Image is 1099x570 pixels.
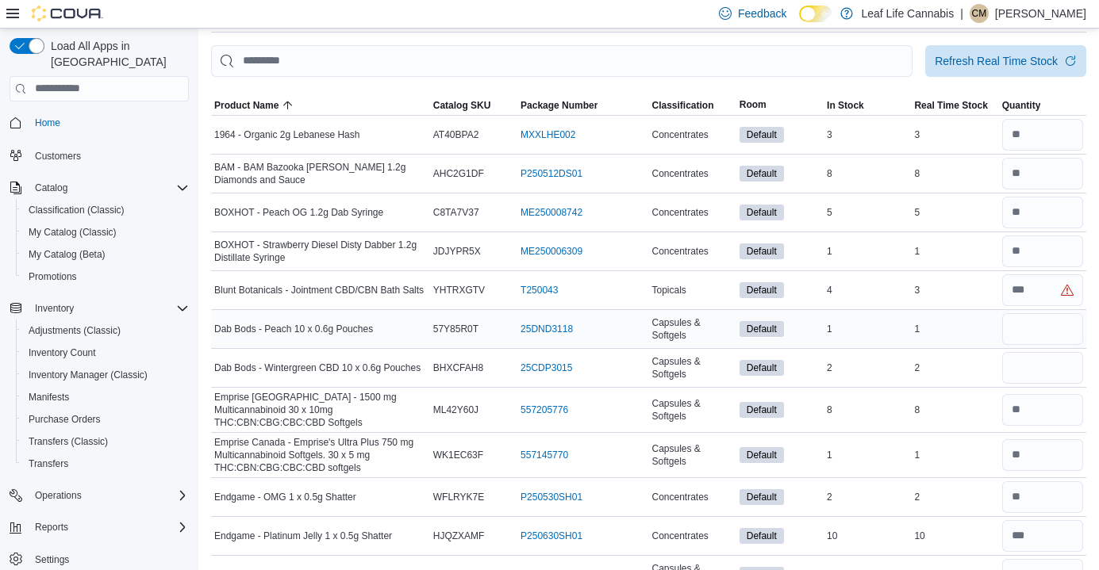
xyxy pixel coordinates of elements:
span: Default [740,360,784,376]
span: Customers [29,145,189,165]
button: Adjustments (Classic) [16,319,195,342]
span: Inventory Count [22,343,189,362]
span: Default [740,282,784,298]
button: Transfers [16,453,195,475]
span: 1964 - Organic 2g Lebanese Hash [214,128,359,141]
div: 5 [911,203,998,222]
a: Transfers (Classic) [22,432,114,451]
span: Default [747,166,777,181]
span: CM [972,4,987,23]
div: 2 [911,358,998,377]
span: Purchase Orders [29,413,101,426]
span: Concentrates [651,530,708,542]
span: Concentrates [651,167,708,180]
div: Colin MacKinnon [970,4,989,23]
a: Purchase Orders [22,410,107,429]
input: Dark Mode [799,6,832,22]
a: 25DND3118 [521,323,573,335]
div: 2 [824,358,911,377]
span: Transfers [22,454,189,473]
span: JDJYPR5X [433,245,481,258]
span: My Catalog (Classic) [22,223,189,242]
button: Customers [3,143,195,166]
span: YHTRXGTV [433,284,485,296]
a: P250530SH01 [521,491,582,503]
button: Catalog [3,177,195,199]
span: Default [747,448,777,462]
span: Default [740,528,784,544]
span: Dab Bods - Peach 10 x 0.6g Pouches [214,323,373,335]
span: Customers [35,150,81,163]
a: Home [29,113,67,132]
div: 3 [824,125,911,144]
button: Home [3,111,195,134]
span: Capsules & Softgels [651,397,732,423]
button: Inventory Count [16,342,195,364]
a: 557205776 [521,404,568,416]
div: 4 [824,281,911,300]
span: Inventory Manager (Classic) [29,369,148,381]
span: Default [740,402,784,418]
a: Inventory Manager (Classic) [22,365,154,384]
div: 1 [911,446,998,465]
a: MXXLHE002 [521,128,575,141]
span: Purchase Orders [22,410,189,429]
a: My Catalog (Classic) [22,223,123,242]
img: Cova [32,6,103,21]
span: Capsules & Softgels [651,442,732,468]
span: Dark Mode [799,22,800,23]
span: Capsules & Softgels [651,355,732,381]
span: Transfers (Classic) [29,435,108,448]
div: 3 [911,125,998,144]
span: My Catalog (Beta) [29,248,106,261]
div: 8 [824,164,911,183]
div: 1 [824,446,911,465]
span: Default [747,205,777,220]
span: BOXHOT - Strawberry Diesel Disty Dabber 1.2g Distillate Syringe [214,239,427,264]
span: Classification (Classic) [29,204,125,216]
span: ML42Y60J [433,404,478,416]
span: Dab Bods - Wintergreen CBD 10 x 0.6g Pouches [214,362,421,374]
span: Emprise Canada - Emprise's Ultra Plus 750 mg Multicannabinoid Softgels. 30 x 5 mg THC:CBN:CBG:CBC... [214,436,427,474]
span: Emprise [GEOGRAPHIC_DATA] - 1500 mg Multicannabinoid 30 x 10mg THC:CBN:CBG:CBC:CBD Softgels [214,391,427,429]
span: Promotions [22,267,189,286]
a: P250630SH01 [521,530,582,542]
a: My Catalog (Beta) [22,245,112,264]
span: Package Number [521,99,598,112]
span: Transfers [29,457,68,470]
span: BAM - BAM Bazooka [PERSON_NAME] 1.2g Diamonds and Sauce [214,161,427,186]
span: Capsules & Softgels [651,316,732,342]
button: Inventory [3,297,195,319]
span: BOXHOT - Peach OG 1.2g Dab Syringe [214,206,383,219]
span: Home [35,117,60,129]
span: Default [747,244,777,258]
span: Classification [651,99,713,112]
a: Inventory Count [22,343,102,362]
button: Catalog [29,178,74,197]
button: Package Number [517,96,648,115]
span: Reports [35,521,68,534]
span: Default [740,127,784,143]
span: Real Time Stock [914,99,987,112]
a: Customers [29,147,87,166]
span: AHC2G1DF [433,167,484,180]
span: In Stock [827,99,864,112]
button: Refresh Real Time Stock [925,45,1086,77]
span: Default [740,489,784,505]
span: Default [740,447,784,463]
button: Inventory Manager (Classic) [16,364,195,386]
span: Operations [35,489,82,502]
button: Real Time Stock [911,96,998,115]
button: Manifests [16,386,195,408]
span: My Catalog (Beta) [22,245,189,264]
span: WFLRYK7E [433,491,484,503]
button: My Catalog (Beta) [16,243,195,266]
div: 10 [824,526,911,545]
a: T250043 [521,284,558,296]
span: Room [740,98,767,111]
a: Transfers [22,454,75,473]
button: Promotions [16,266,195,288]
span: Inventory [35,302,74,315]
button: Classification [648,96,736,115]
div: 2 [911,488,998,507]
